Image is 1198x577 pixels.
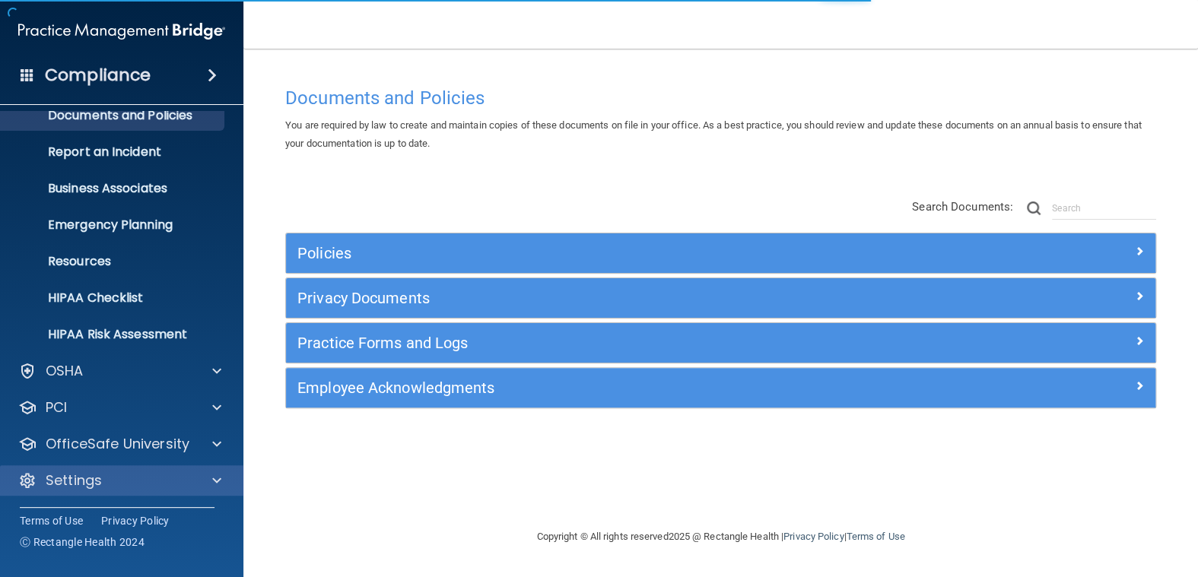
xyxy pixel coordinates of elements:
p: Emergency Planning [10,217,218,233]
h4: Documents and Policies [285,88,1156,108]
p: Business Associates [10,181,218,196]
a: Privacy Policy [101,513,170,528]
a: Practice Forms and Logs [297,331,1144,355]
a: Employee Acknowledgments [297,376,1144,400]
iframe: Drift Widget Chat Controller [936,470,1180,530]
p: Resources [10,254,218,269]
a: Privacy Documents [297,286,1144,310]
p: Documents and Policies [10,108,218,123]
a: Terms of Use [20,513,83,528]
h5: Policies [297,245,926,262]
p: OfficeSafe University [46,435,189,453]
span: Search Documents: [912,200,1013,214]
div: Copyright © All rights reserved 2025 @ Rectangle Health | | [443,512,999,561]
h4: Compliance [45,65,151,86]
a: PCI [18,398,221,417]
img: PMB logo [18,16,225,46]
a: Settings [18,471,221,490]
p: HIPAA Checklist [10,290,218,306]
p: OSHA [46,362,84,380]
p: Settings [46,471,102,490]
p: PCI [46,398,67,417]
p: Report an Incident [10,144,218,160]
a: Terms of Use [846,531,904,542]
input: Search [1052,197,1156,220]
a: Privacy Policy [783,531,844,542]
span: Ⓒ Rectangle Health 2024 [20,534,145,550]
span: You are required by law to create and maintain copies of these documents on file in your office. ... [285,119,1142,149]
h5: Privacy Documents [297,290,926,306]
a: Policies [297,241,1144,265]
a: OSHA [18,362,221,380]
h5: Employee Acknowledgments [297,379,926,396]
p: HIPAA Risk Assessment [10,327,218,342]
a: OfficeSafe University [18,435,221,453]
h5: Practice Forms and Logs [297,334,926,351]
img: ic-search.3b580494.png [1027,201,1041,215]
